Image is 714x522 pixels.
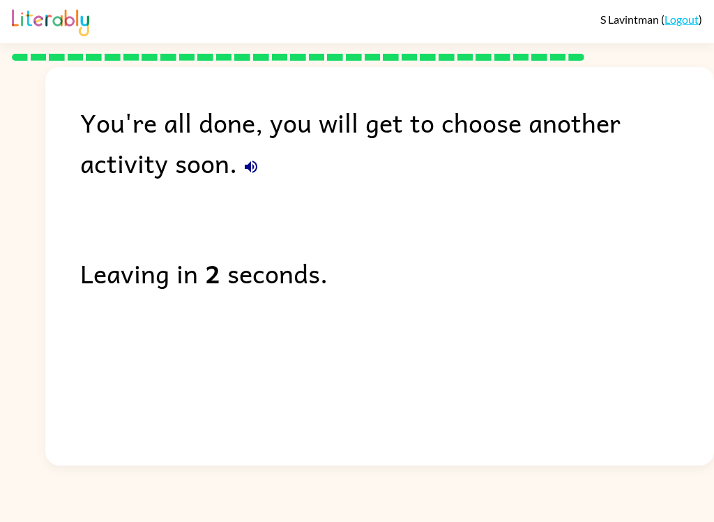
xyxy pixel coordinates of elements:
[600,13,661,26] span: S Lavintman
[664,13,699,26] a: Logout
[600,13,702,26] div: ( )
[12,6,89,36] img: Literably
[80,102,714,183] div: You're all done, you will get to choose another activity soon.
[205,253,220,293] b: 2
[80,253,714,293] div: Leaving in seconds.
